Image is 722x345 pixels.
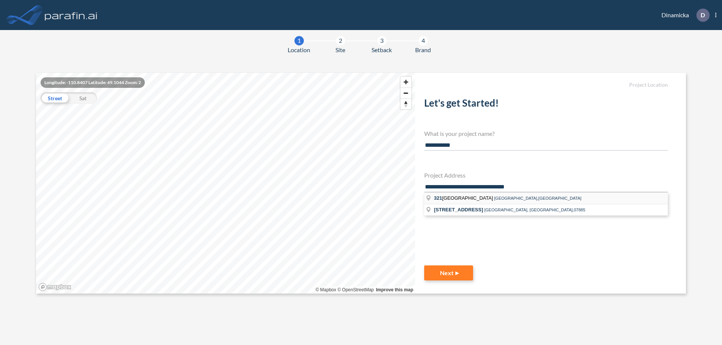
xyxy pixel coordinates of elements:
h2: Let's get Started! [424,97,668,112]
div: 1 [294,36,304,45]
div: Dinamicka [650,9,716,22]
a: Mapbox homepage [38,283,71,291]
button: Reset bearing to north [400,98,411,109]
p: D [701,12,705,18]
div: Street [41,92,69,104]
span: Reset bearing to north [400,99,411,109]
a: OpenStreetMap [337,287,374,292]
span: Site [335,45,345,54]
a: Improve this map [376,287,413,292]
div: 3 [377,36,387,45]
span: [GEOGRAPHIC_DATA] [434,195,494,201]
div: 4 [419,36,428,45]
span: Brand [415,45,431,54]
span: [GEOGRAPHIC_DATA],[GEOGRAPHIC_DATA] [494,196,581,200]
div: Sat [69,92,97,104]
img: logo [43,8,99,23]
h5: Project Location [424,82,668,88]
span: [GEOGRAPHIC_DATA], [GEOGRAPHIC_DATA],07885 [484,208,585,212]
span: Location [288,45,310,54]
button: Zoom out [400,87,411,98]
div: 2 [336,36,345,45]
canvas: Map [36,73,415,294]
h4: Project Address [424,172,668,179]
h4: What is your project name? [424,130,668,137]
span: Setback [372,45,392,54]
div: Longitude: -110.8407 Latitude: 49.1044 Zoom: 2 [41,77,145,88]
button: Next [424,265,473,280]
a: Mapbox [315,287,336,292]
span: 321 [434,195,442,201]
button: Zoom in [400,77,411,87]
span: [STREET_ADDRESS] [434,207,483,212]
